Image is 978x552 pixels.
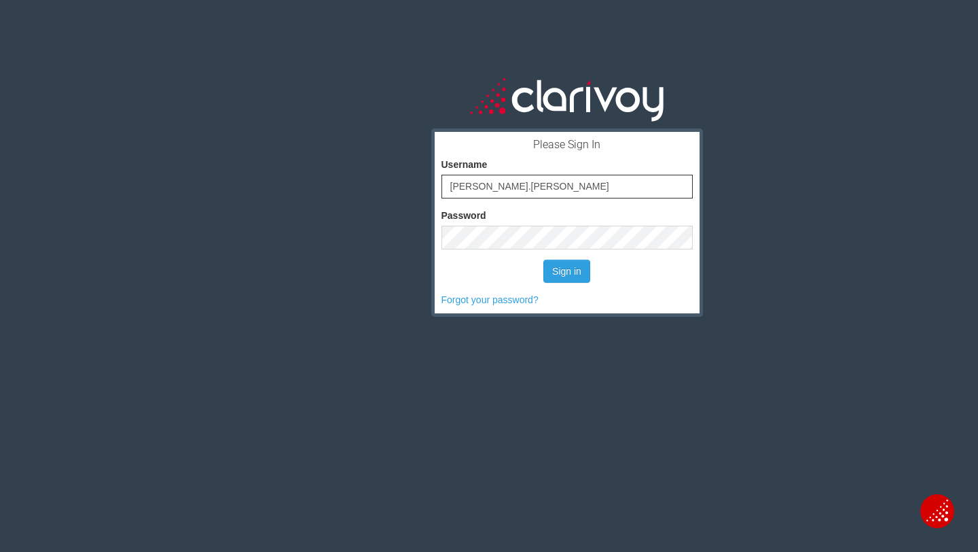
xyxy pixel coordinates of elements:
a: Forgot your password? [441,294,539,305]
button: Sign in [543,260,590,283]
h3: Please Sign In [441,139,693,151]
img: clarivoy_whitetext_transbg.svg [470,75,664,123]
label: Username [441,158,488,171]
label: Password [441,209,486,222]
input: Username [441,175,693,199]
